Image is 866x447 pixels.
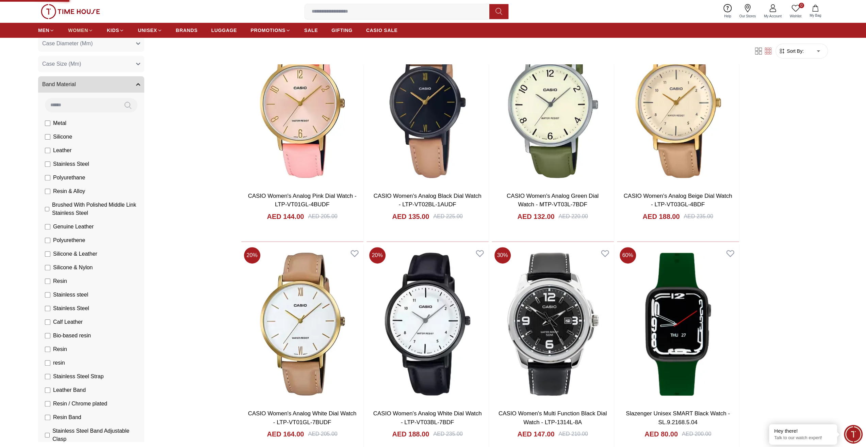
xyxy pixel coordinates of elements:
div: AED 235.00 [684,212,713,221]
span: Stainless Steel [53,160,89,168]
input: Resin & Alloy [45,189,50,194]
img: CASIO Women's Multi Function Black Dial Watch - LTP-1314L-8A [492,244,614,404]
input: Stainless Steel [45,161,50,167]
span: Genuine Leather [53,223,94,231]
h4: AED 188.00 [642,212,680,221]
div: Hey there! [774,428,832,434]
span: Silicone & Nylon [53,264,93,272]
input: Silicone & Leather [45,251,50,257]
a: CASIO Women's Analog Beige Dial Watch - LTP-VT03GL-4BDF [624,193,732,208]
span: Resin [53,277,67,285]
a: PROMOTIONS [250,24,291,36]
h4: AED 188.00 [392,429,429,439]
input: Resin Band [45,415,50,420]
input: Metal [45,121,50,126]
button: Sort By: [779,48,804,54]
span: Wishlist [787,14,804,19]
a: CASIO SALE [366,24,398,36]
a: Slazenger Unisex SMART Black Watch -SL.9.2168.5.04 [626,410,730,426]
span: 30 % [494,247,511,264]
input: Genuine Leather [45,224,50,229]
input: Resin [45,278,50,284]
input: Stainless Steel Strap [45,374,50,379]
span: WOMEN [68,27,88,34]
a: CASIO Women's Analog Pink Dial Watch - LTP-VT01GL-4BUDF [241,27,363,186]
span: 60 % [620,247,636,264]
div: AED 205.00 [308,212,337,221]
a: CASIO Women's Analog White Dial Watch - LTP-VT03BL-7BDF [373,410,482,426]
span: Help [721,14,734,19]
div: AED 205.00 [308,430,337,438]
span: Leather Band [53,386,86,394]
img: CASIO Women's Analog Green Dial Watch - MTP-VT03L-7BDF [492,27,614,186]
span: 20 % [244,247,260,264]
button: My Bag [805,3,825,19]
span: Resin Band [53,413,81,421]
a: Slazenger Unisex SMART Black Watch -SL.9.2168.5.04 [617,244,739,404]
span: Polyurethene [53,236,85,244]
a: CASIO Women's Analog White Dial Watch - LTP-VT03BL-7BDF [366,244,489,404]
span: 20 % [369,247,386,264]
span: KIDS [107,27,119,34]
span: Stainless Steel [53,304,89,313]
span: MEN [38,27,49,34]
span: Our Stores [737,14,758,19]
input: Polyurethene [45,238,50,243]
span: Silicone & Leather [53,250,97,258]
a: CASIO Women's Analog Black Dial Watch - LTP-VT02BL-1AUDF [366,27,489,186]
h4: AED 135.00 [392,212,429,221]
span: Resin [53,345,67,353]
input: Leather Band [45,387,50,393]
a: CASIO Women's Multi Function Black Dial Watch - LTP-1314L-8A [499,410,607,426]
a: LUGGAGE [211,24,237,36]
button: Band Material [38,76,144,93]
span: Bio-based resin [53,332,91,340]
a: Our Stores [735,3,760,20]
a: UNISEX [138,24,162,36]
span: Calf Leather [53,318,83,326]
div: AED 225.00 [433,212,462,221]
button: Case Diameter (Mm) [38,35,144,52]
input: Stainless steel [45,292,50,298]
input: Silicone & Nylon [45,265,50,270]
span: Silicone [53,133,72,141]
span: Case Diameter (Mm) [42,39,93,48]
h4: AED 80.00 [644,429,678,439]
button: Case Size (Mm) [38,56,144,72]
a: MEN [38,24,54,36]
a: CASIO Women's Analog White Dial Watch - LTP-VT01GL-7BUDF [248,410,357,426]
a: KIDS [107,24,124,36]
h4: AED 144.00 [267,212,304,221]
a: 0Wishlist [786,3,805,20]
a: WOMEN [68,24,93,36]
input: resin [45,360,50,366]
img: CASIO Women's Analog Beige Dial Watch - LTP-VT03GL-4BDF [617,27,739,186]
span: Polyurethane [53,174,85,182]
span: Band Material [42,80,76,89]
span: UNISEX [138,27,157,34]
span: BRANDS [176,27,198,34]
div: AED 235.00 [433,430,462,438]
input: Leather [45,148,50,153]
span: GIFTING [331,27,353,34]
input: Brushed With Polished Middle Link Stainless Steel [45,206,49,212]
input: Silicone [45,134,50,140]
input: Calf Leather [45,319,50,325]
div: Chat Widget [844,425,863,444]
span: Stainless Steel Band Adjustable Clasp [52,427,140,443]
a: CASIO Women's Analog White Dial Watch - LTP-VT01GL-7BUDF [241,244,363,404]
div: AED 200.00 [682,430,711,438]
span: Stainless steel [53,291,88,299]
span: resin [53,359,65,367]
h4: AED 132.00 [517,212,554,221]
span: 0 [799,3,804,8]
img: ... [41,4,100,19]
span: LUGGAGE [211,27,237,34]
input: Bio-based resin [45,333,50,338]
a: CASIO Women's Analog Black Dial Watch - LTP-VT02BL-1AUDF [374,193,481,208]
input: Stainless Steel [45,306,50,311]
input: Resin [45,347,50,352]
